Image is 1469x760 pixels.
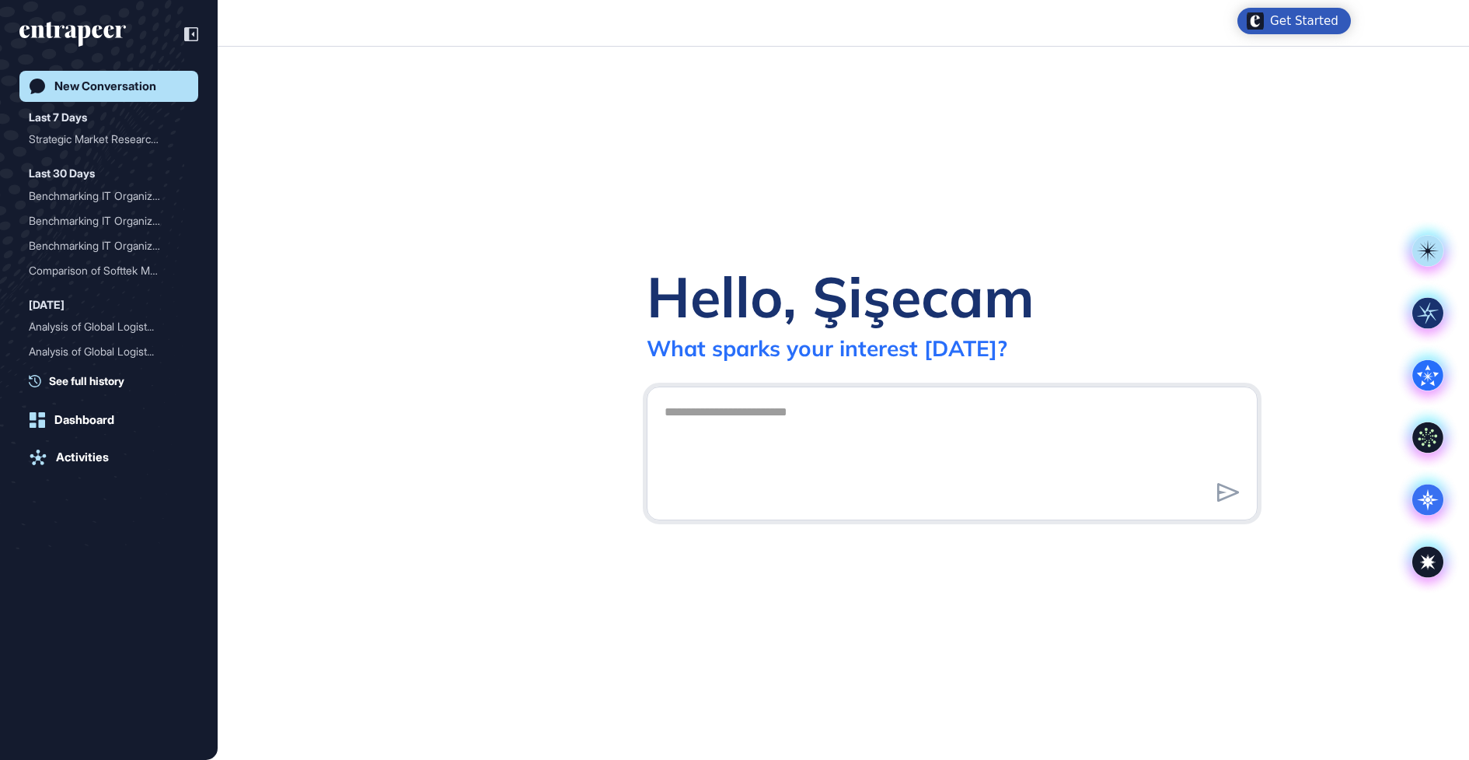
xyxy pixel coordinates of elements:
[647,261,1035,331] div: Hello, Şişecam
[29,184,189,208] div: Benchmarking IT Organization Size and Operating Model for Şişecam Against Global Glass Manufacturers
[29,233,189,258] div: Benchmarking IT Organization Size and Operating Model for Şişecam and Peer Glass Manufacturers
[29,296,65,314] div: [DATE]
[56,450,109,464] div: Activities
[54,413,114,427] div: Dashboard
[29,127,176,152] div: Strategic Market Research...
[49,373,124,389] span: See full history
[29,233,176,258] div: Benchmarking IT Organizat...
[29,108,87,127] div: Last 7 Days
[1247,12,1264,30] img: launcher-image-alternative-text
[29,314,176,339] div: Analysis of Global Logist...
[1270,13,1338,29] div: Get Started
[54,79,156,93] div: New Conversation
[29,164,95,183] div: Last 30 Days
[29,184,176,208] div: Benchmarking IT Organizat...
[29,208,176,233] div: Benchmarking IT Organizat...
[29,373,198,389] a: See full history
[19,22,126,47] div: entrapeer-logo
[19,71,198,102] a: New Conversation
[19,405,198,436] a: Dashboard
[29,127,189,152] div: Strategic Market Research and Action Plan for Paşabahçe's E-Commerce Growth
[29,258,189,283] div: Comparison of Softtek Maestro and AI Agent Management Platforms Serving Turkey
[29,208,189,233] div: Benchmarking IT Organization Size and Operating Model for Şişecam Against Peer Glass Manufacturers
[29,339,189,364] div: Analysis of Global Logistics Planning and Optimization Solutions, Use Cases, and Providers
[1237,8,1351,34] div: Open Get Started checklist
[29,258,176,283] div: Comparison of Softtek Mae...
[29,314,189,339] div: Analysis of Global Logistics Planning and Optimization Solutions: Use Cases, Providers, and Marke...
[647,334,1007,362] div: What sparks your interest [DATE]?
[19,442,198,473] a: Activities
[29,339,176,364] div: Analysis of Global Logist...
